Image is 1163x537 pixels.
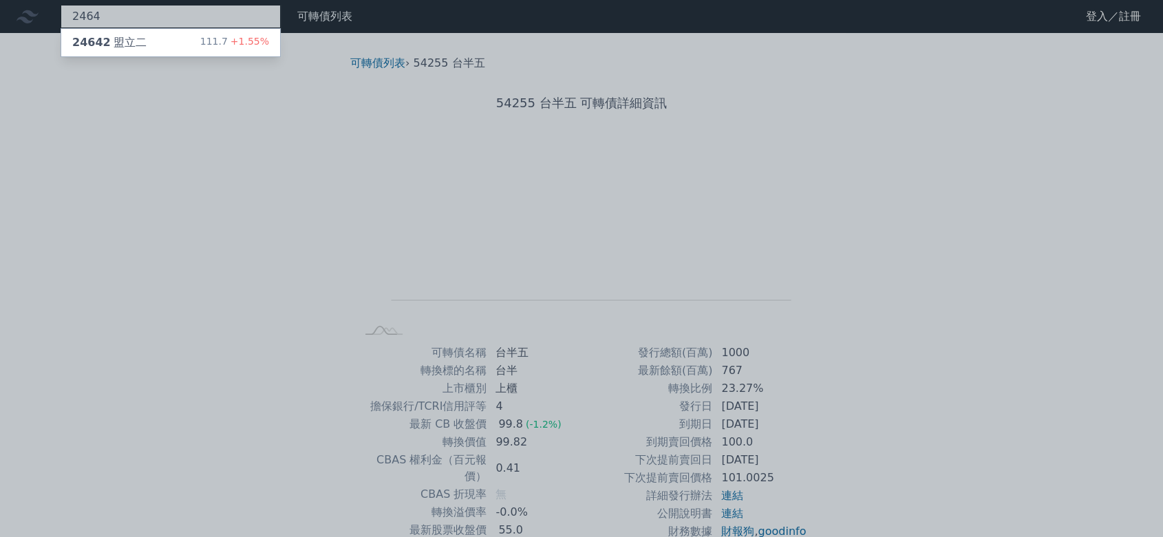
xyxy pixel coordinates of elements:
div: 盟立二 [72,34,147,51]
div: 111.7 [200,34,269,51]
span: 24642 [72,36,111,49]
span: +1.55% [228,36,269,47]
div: 聊天小工具 [1094,471,1163,537]
a: 24642盟立二 111.7+1.55% [61,29,280,56]
iframe: Chat Widget [1094,471,1163,537]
